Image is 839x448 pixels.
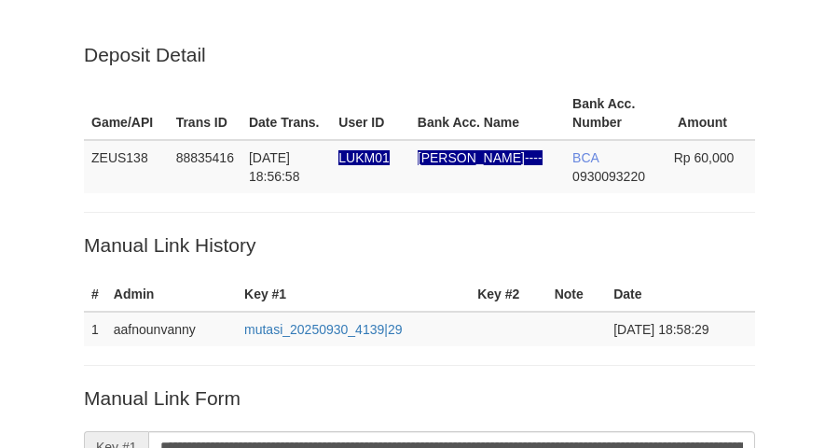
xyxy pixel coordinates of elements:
th: Date [606,277,755,312]
span: Nama rekening ada tanda titik/strip, harap diedit [338,150,389,165]
th: Bank Acc. Name [410,87,565,140]
td: 88835416 [169,140,241,193]
th: Game/API [84,87,169,140]
a: mutasi_20250930_4139|29 [244,322,402,337]
span: [DATE] 18:56:58 [249,150,300,184]
th: # [84,277,106,312]
th: Admin [106,277,237,312]
span: Rp 60,000 [674,150,735,165]
span: Nama rekening ada tanda titik/strip, harap diedit [418,150,543,165]
th: Bank Acc. Number [565,87,667,140]
th: Key #1 [237,277,470,312]
th: Amount [667,87,755,140]
span: Copy 0930093220 to clipboard [572,169,645,184]
th: User ID [331,87,409,140]
th: Date Trans. [241,87,331,140]
td: 1 [84,312,106,346]
p: Manual Link Form [84,385,755,412]
span: BCA [572,150,598,165]
td: ZEUS138 [84,140,169,193]
th: Trans ID [169,87,241,140]
td: aafnounvanny [106,312,237,346]
p: Deposit Detail [84,41,755,68]
p: Manual Link History [84,231,755,259]
td: [DATE] 18:58:29 [606,312,755,346]
th: Key #2 [470,277,546,312]
th: Note [547,277,607,312]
